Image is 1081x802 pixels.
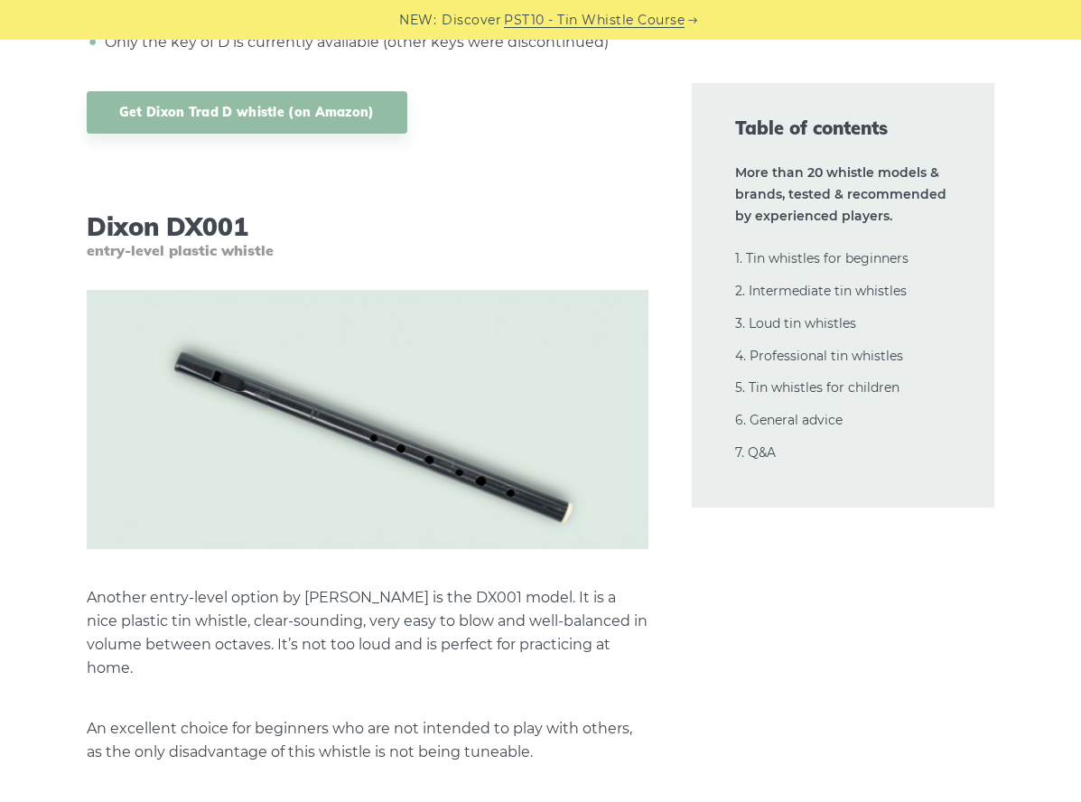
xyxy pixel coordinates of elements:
span: entry-level plastic whistle [87,242,648,259]
a: 2. Intermediate tin whistles [735,283,907,299]
p: An excellent choice for beginners who are not intended to play with others, as the only disadvant... [87,717,648,764]
span: Discover [442,10,501,31]
a: 3. Loud tin whistles [735,315,856,331]
a: 4. Professional tin whistles [735,348,903,364]
li: Only the key of D is currently available (other keys were discontinued) [100,31,648,54]
span: Table of contents [735,116,951,141]
a: 1. Tin whistles for beginners [735,250,909,266]
strong: More than 20 whistle models & brands, tested & recommended by experienced players. [735,164,946,224]
a: 7. Q&A [735,444,776,461]
a: Get Dixon Trad D whistle (on Amazon) [87,91,407,134]
img: Tony Dixon DX001 Tin Whistle [87,290,648,550]
span: NEW: [399,10,436,31]
a: 5. Tin whistles for children [735,379,899,396]
a: 6. General advice [735,412,843,428]
a: PST10 - Tin Whistle Course [504,10,685,31]
p: Another entry-level option by [PERSON_NAME] is the DX001 model. It is a nice plastic tin whistle,... [87,586,648,680]
h3: Dixon DX001 [87,211,648,259]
